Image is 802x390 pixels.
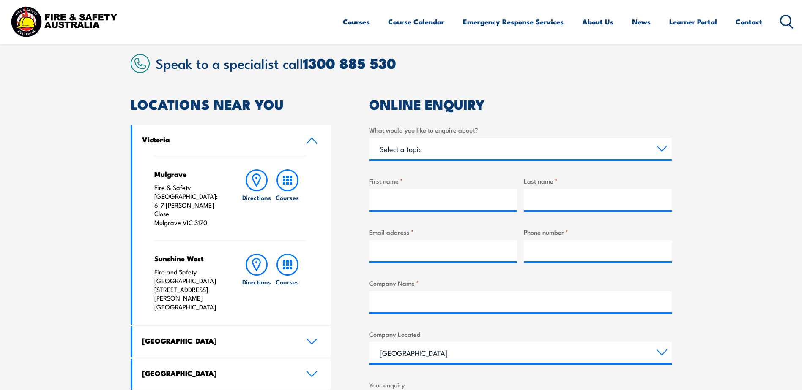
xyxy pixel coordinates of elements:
p: Fire & Safety [GEOGRAPHIC_DATA]: 6-7 [PERSON_NAME] Close Mulgrave VIC 3170 [154,183,225,227]
h4: [GEOGRAPHIC_DATA] [142,368,293,378]
h2: LOCATIONS NEAR YOU [131,98,331,110]
h4: Sunshine West [154,254,225,263]
h6: Directions [242,277,271,286]
a: Course Calendar [388,11,444,33]
label: First name [369,176,517,186]
h4: Victoria [142,135,293,144]
label: Company Located [369,329,672,339]
h4: [GEOGRAPHIC_DATA] [142,336,293,345]
h4: Mulgrave [154,169,225,179]
label: Your enquiry [369,380,672,390]
h2: ONLINE ENQUIRY [369,98,672,110]
a: Courses [343,11,370,33]
h2: Speak to a specialist call [156,55,672,70]
a: News [632,11,651,33]
a: Courses [272,169,303,227]
label: Last name [524,176,672,186]
h6: Courses [276,277,299,286]
a: Directions [241,254,272,311]
label: Phone number [524,227,672,237]
a: Learner Portal [669,11,717,33]
a: Contact [736,11,762,33]
label: Company Name [369,278,672,288]
h6: Courses [276,193,299,202]
a: Directions [241,169,272,227]
a: About Us [582,11,613,33]
a: [GEOGRAPHIC_DATA] [132,359,331,390]
a: Victoria [132,125,331,156]
a: Courses [272,254,303,311]
p: Fire and Safety [GEOGRAPHIC_DATA] [STREET_ADDRESS][PERSON_NAME] [GEOGRAPHIC_DATA] [154,268,225,311]
a: [GEOGRAPHIC_DATA] [132,326,331,357]
a: 1300 885 530 [303,51,396,74]
label: What would you like to enquire about? [369,125,672,135]
a: Emergency Response Services [463,11,564,33]
h6: Directions [242,193,271,202]
label: Email address [369,227,517,237]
